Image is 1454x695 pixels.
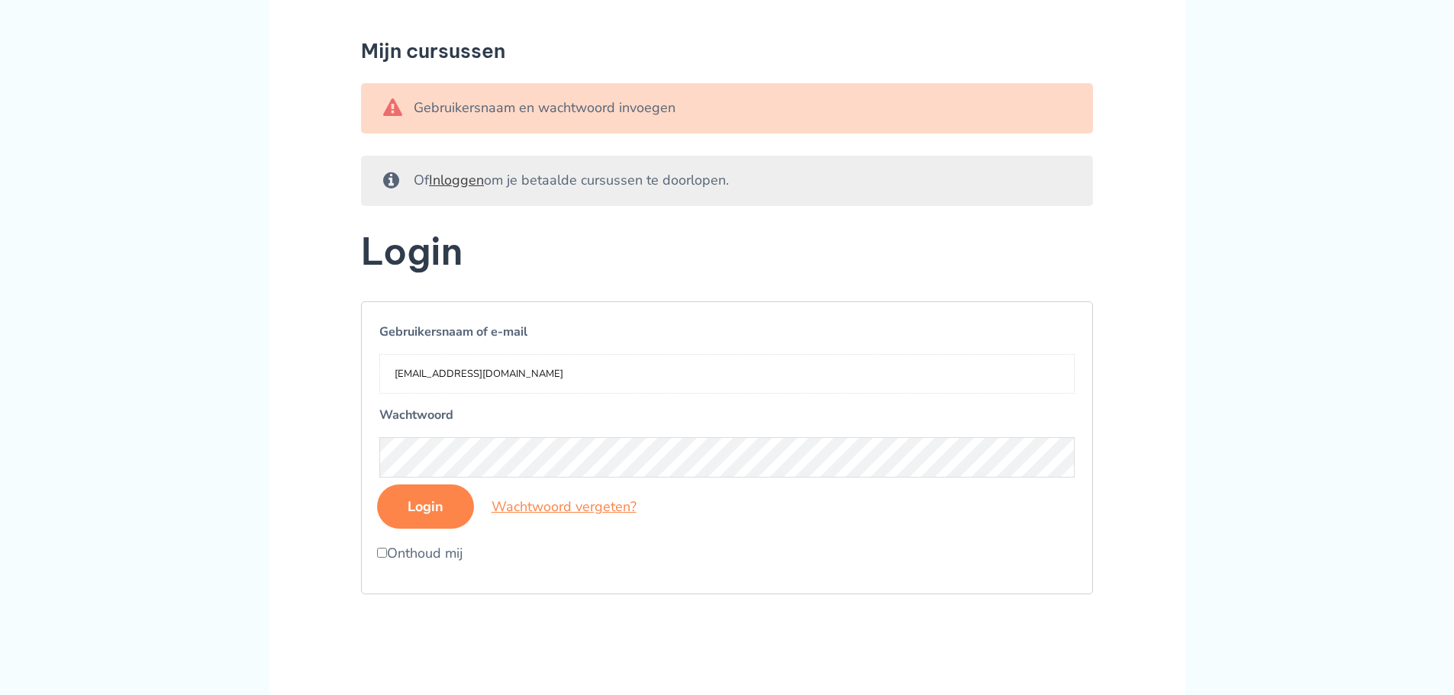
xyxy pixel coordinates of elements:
a: Wachtwoord vergeten? [492,497,637,516]
label: Onthoud mij [377,542,1078,565]
a: Inloggen [429,171,484,189]
label: Wachtwoord [379,403,1075,427]
div: Of om je betaalde cursussen te doorlopen. [361,156,1094,206]
label: Gebruikersnaam of e-mail [379,320,1075,344]
div: Gebruikersnaam en wachtwoord invoegen [361,83,1094,134]
input: Login [377,484,474,529]
input: Onthoud mij [377,548,387,558]
h2: Login [361,228,1094,275]
h1: Mijn cursussen [361,39,1094,63]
